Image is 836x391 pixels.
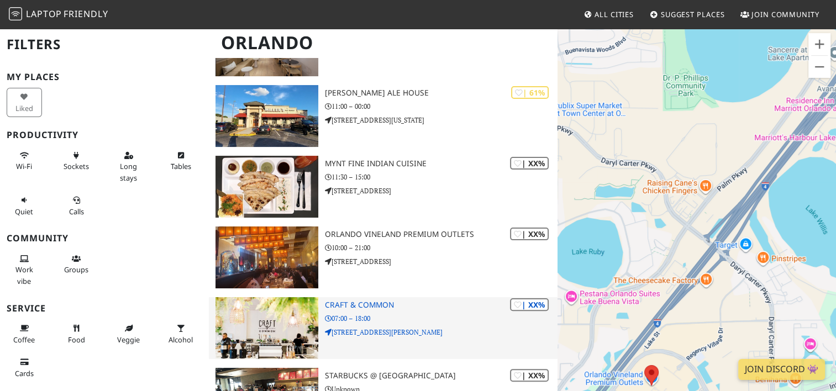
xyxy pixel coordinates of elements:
span: Long stays [120,161,137,182]
span: Group tables [64,265,88,274]
img: Miller's Ale House [215,85,318,147]
button: Work vibe [7,250,42,290]
p: 11:30 – 15:00 [325,172,557,182]
a: Orlando Vineland Premium Outlets | XX% Orlando Vineland Premium Outlets 10:00 – 21:00 [STREET_ADD... [209,226,557,288]
h3: Mynt Fine Indian Cuisine [325,159,557,168]
span: Video/audio calls [69,207,84,216]
button: Veggie [111,319,146,348]
span: All Cities [595,9,634,19]
span: Stable Wi-Fi [16,161,32,171]
h2: Filters [7,28,202,61]
a: LaptopFriendly LaptopFriendly [9,5,108,24]
button: Tables [164,146,199,176]
h3: [PERSON_NAME] Ale House [325,88,557,98]
div: | XX% [510,298,549,311]
span: Alcohol [169,335,193,345]
button: Sockets [59,146,94,176]
img: LaptopFriendly [9,7,22,20]
span: Suggest Places [661,9,725,19]
p: 11:00 – 00:00 [325,101,557,112]
span: Power sockets [64,161,89,171]
a: Suggest Places [645,4,729,24]
button: Calls [59,191,94,220]
p: [STREET_ADDRESS][PERSON_NAME] [325,327,557,337]
span: Veggie [117,335,140,345]
span: Work-friendly tables [171,161,191,171]
button: Long stays [111,146,146,187]
img: Mynt Fine Indian Cuisine [215,156,318,218]
img: Orlando Vineland Premium Outlets [215,226,318,288]
button: Coffee [7,319,42,348]
span: People working [15,265,33,286]
button: Food [59,319,94,348]
div: | XX% [510,228,549,240]
span: Credit cards [15,368,34,378]
h3: Productivity [7,130,202,140]
p: [STREET_ADDRESS] [325,186,557,196]
p: 10:00 – 21:00 [325,242,557,253]
a: Mynt Fine Indian Cuisine | XX% Mynt Fine Indian Cuisine 11:30 – 15:00 [STREET_ADDRESS] [209,156,557,218]
button: Groups [59,250,94,279]
button: Alcohol [164,319,199,348]
span: Coffee [13,335,35,345]
div: | XX% [510,369,549,382]
a: Join Community [736,4,824,24]
a: Craft & Common | XX% Craft & Common 07:00 – 18:00 [STREET_ADDRESS][PERSON_NAME] [209,297,557,359]
p: [STREET_ADDRESS][US_STATE] [325,115,557,125]
h1: Orlando [212,28,555,58]
a: Miller's Ale House | 61% [PERSON_NAME] Ale House 11:00 – 00:00 [STREET_ADDRESS][US_STATE] [209,85,557,147]
h3: Community [7,233,202,244]
h3: Starbucks @ [GEOGRAPHIC_DATA] [325,371,557,381]
img: Craft & Common [215,297,318,359]
span: Quiet [15,207,33,216]
button: Zoom in [808,33,830,55]
h3: Service [7,303,202,314]
span: Friendly [64,8,108,20]
h3: Orlando Vineland Premium Outlets [325,230,557,239]
p: [STREET_ADDRESS] [325,256,557,267]
span: Join Community [751,9,819,19]
div: | XX% [510,157,549,170]
h3: Craft & Common [325,300,557,310]
p: 07:00 – 18:00 [325,313,557,324]
button: Cards [7,353,42,382]
button: Wi-Fi [7,146,42,176]
div: | 61% [511,86,549,99]
h3: My Places [7,72,202,82]
span: Laptop [26,8,62,20]
button: Zoom out [808,56,830,78]
span: Food [68,335,85,345]
button: Quiet [7,191,42,220]
a: All Cities [579,4,638,24]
